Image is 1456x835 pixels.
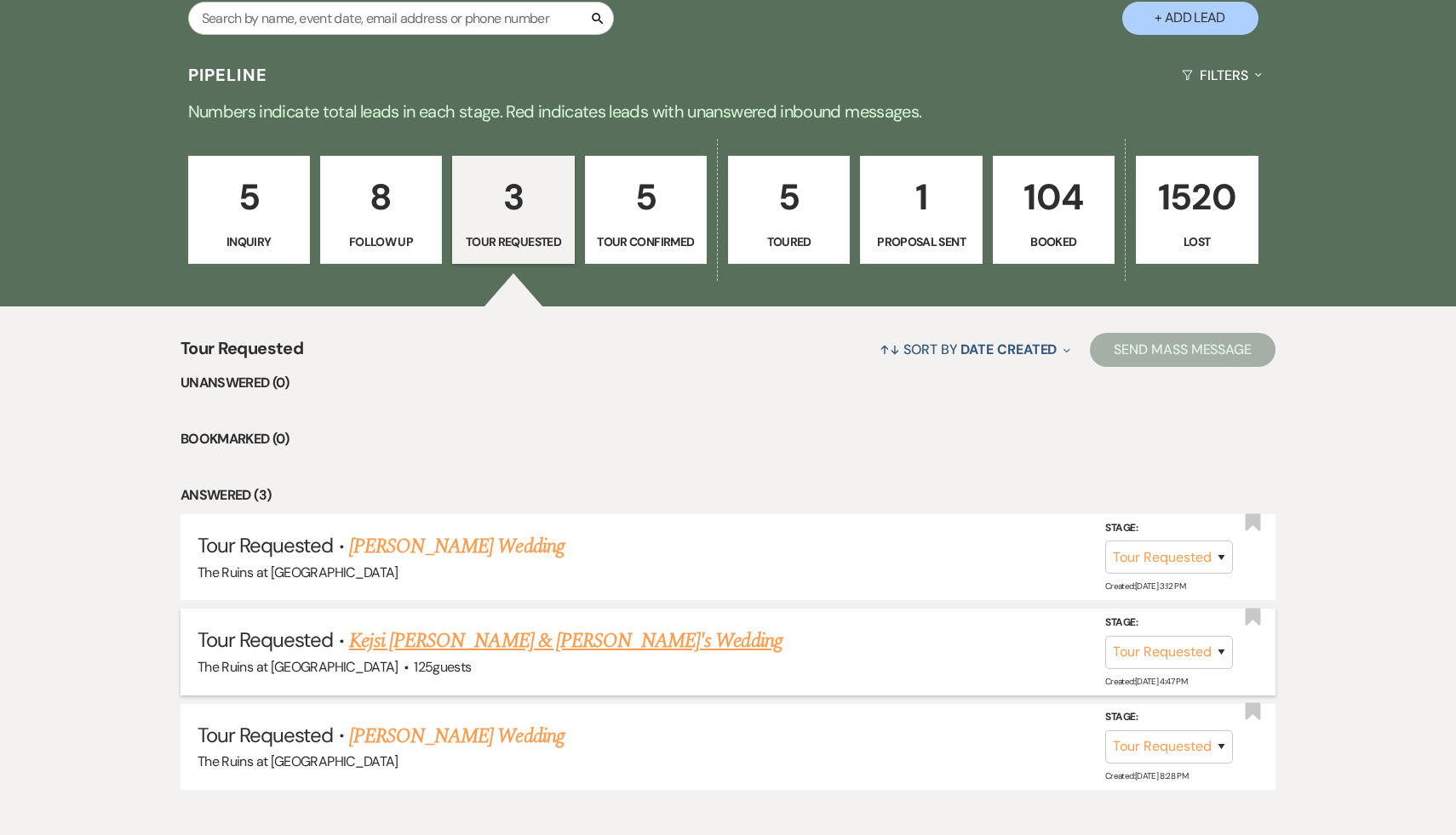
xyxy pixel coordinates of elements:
[1105,675,1187,686] span: Created: [DATE] 4:47 PM
[1105,580,1185,592] span: Created: [DATE] 3:12 PM
[1105,519,1233,538] label: Stage:
[331,169,431,226] p: 8
[181,372,1275,394] li: Unanswered (0)
[739,169,839,226] p: 5
[739,232,839,251] p: Toured
[596,169,696,226] p: 5
[1105,770,1188,781] span: Created: [DATE] 8:28 PM
[860,156,982,265] a: 1Proposal Sent
[1090,333,1275,367] button: Send Mass Message
[181,428,1275,450] li: Bookmarked (0)
[463,232,563,251] p: Tour Requested
[188,2,614,35] input: Search by name, event date, email address or phone number
[349,626,782,656] a: Kejsi [PERSON_NAME] & [PERSON_NAME]'s Wedding
[880,340,900,358] span: ↑↓
[199,169,299,226] p: 5
[1147,232,1247,251] p: Lost
[1136,156,1258,265] a: 1520Lost
[1105,614,1233,632] label: Stage:
[198,532,334,558] span: Tour Requested
[1122,2,1258,35] button: + Add Lead
[198,722,334,748] span: Tour Requested
[960,340,1057,358] span: Date Created
[463,169,563,226] p: 3
[414,658,471,676] span: 125 guests
[331,232,431,251] p: Follow Up
[596,232,696,251] p: Tour Confirmed
[181,335,303,372] span: Tour Requested
[198,658,398,676] span: The Ruins at [GEOGRAPHIC_DATA]
[198,563,398,581] span: The Ruins at [GEOGRAPHIC_DATA]
[1175,53,1268,98] button: Filters
[993,156,1115,265] a: 104Booked
[1105,708,1233,727] label: Stage:
[320,156,442,265] a: 8Follow Up
[1147,169,1247,226] p: 1520
[198,752,398,770] span: The Ruins at [GEOGRAPHIC_DATA]
[873,327,1077,372] button: Sort By Date Created
[585,156,707,265] a: 5Tour Confirmed
[199,232,299,251] p: Inquiry
[452,156,574,265] a: 3Tour Requested
[115,98,1341,125] p: Numbers indicate total leads in each stage. Red indicates leads with unanswered inbound messages.
[349,531,565,562] a: [PERSON_NAME] Wedding
[871,232,971,251] p: Proposal Sent
[188,156,310,265] a: 5Inquiry
[728,156,850,265] a: 5Toured
[1004,169,1103,226] p: 104
[198,626,334,653] span: Tour Requested
[349,721,565,752] a: [PERSON_NAME] Wedding
[1004,232,1103,251] p: Booked
[188,63,268,87] h3: Pipeline
[181,484,1275,506] li: Answered (3)
[871,169,971,226] p: 1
